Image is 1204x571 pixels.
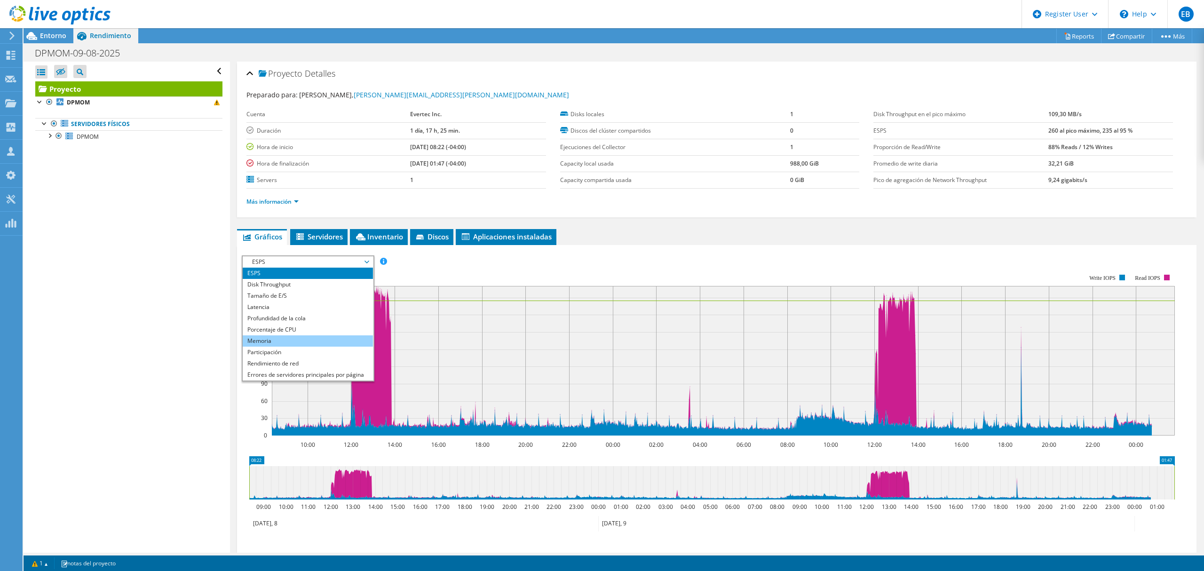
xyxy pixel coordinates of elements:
[949,503,963,511] text: 16:00
[790,143,793,151] b: 1
[243,358,373,369] li: Rendimiento de red
[435,503,450,511] text: 17:00
[649,441,664,449] text: 02:00
[867,441,882,449] text: 12:00
[1048,110,1082,118] b: 109,30 MB/s
[1083,503,1097,511] text: 22:00
[904,503,919,511] text: 14:00
[410,127,460,135] b: 1 día, 17 h, 25 min.
[301,503,316,511] text: 11:00
[35,81,222,96] a: Proyecto
[993,503,1008,511] text: 18:00
[1120,10,1128,18] svg: \n
[77,133,99,141] span: DPMOM
[324,503,338,511] text: 12:00
[247,256,368,268] span: ESPS
[35,118,222,130] a: Servidores físicos
[725,503,740,511] text: 06:00
[911,441,926,449] text: 14:00
[259,69,302,79] span: Proyecto
[410,110,442,118] b: Evertec Inc.
[31,48,135,58] h1: DPMOM-09-08-2025
[243,324,373,335] li: Porcentaje de CPU
[256,503,271,511] text: 09:00
[410,159,466,167] b: [DATE] 01:47 (-04:00)
[1101,29,1152,43] a: Compartir
[873,110,1048,119] label: Disk Throughput en el pico máximo
[518,441,533,449] text: 20:00
[1150,503,1164,511] text: 01:00
[1179,7,1194,22] span: EB
[748,503,762,511] text: 07:00
[636,503,650,511] text: 02:00
[737,441,751,449] text: 06:00
[431,441,446,449] text: 16:00
[243,335,373,347] li: Memoria
[815,503,829,511] text: 10:00
[954,441,969,449] text: 16:00
[971,503,986,511] text: 17:00
[591,503,606,511] text: 00:00
[355,232,403,241] span: Inventario
[614,503,628,511] text: 01:00
[246,175,410,185] label: Servers
[246,143,410,152] label: Hora de inicio
[547,503,561,511] text: 22:00
[242,232,282,241] span: Gráficos
[410,176,413,184] b: 1
[1085,441,1100,449] text: 22:00
[243,268,373,279] li: ESPS
[243,301,373,313] li: Latencia
[299,90,569,99] span: [PERSON_NAME],
[243,369,373,381] li: Errores de servidores principales por página
[368,503,383,511] text: 14:00
[390,503,405,511] text: 15:00
[415,232,449,241] span: Discos
[560,159,790,168] label: Capacity local usada
[40,31,66,40] span: Entorno
[25,557,55,569] a: 1
[1048,143,1113,151] b: 88% Reads / 12% Writes
[693,441,707,449] text: 04:00
[344,441,358,449] text: 12:00
[346,503,360,511] text: 13:00
[413,503,428,511] text: 16:00
[560,126,790,135] label: Discos del clúster compartidos
[873,126,1048,135] label: ESPS
[569,503,584,511] text: 23:00
[1152,29,1192,43] a: Más
[261,397,268,405] text: 60
[246,159,410,168] label: Hora de finalización
[1048,127,1133,135] b: 260 al pico máximo, 235 al 95 %
[1042,441,1056,449] text: 20:00
[475,441,490,449] text: 18:00
[1048,176,1087,184] b: 9,24 gigabits/s
[354,90,569,99] a: [PERSON_NAME][EMAIL_ADDRESS][PERSON_NAME][DOMAIN_NAME]
[458,503,472,511] text: 18:00
[1016,503,1030,511] text: 19:00
[790,159,819,167] b: 988,00 GiB
[90,31,131,40] span: Rendimiento
[560,110,790,119] label: Disks locales
[279,503,293,511] text: 10:00
[1135,275,1161,281] text: Read IOPS
[1061,503,1075,511] text: 21:00
[305,68,335,79] span: Detalles
[790,127,793,135] b: 0
[524,503,539,511] text: 21:00
[873,159,1048,168] label: Promedio de write diaria
[246,110,410,119] label: Cuenta
[1105,503,1120,511] text: 23:00
[1056,29,1101,43] a: Reports
[837,503,852,511] text: 11:00
[264,431,267,439] text: 0
[998,441,1013,449] text: 18:00
[1038,503,1053,511] text: 20:00
[295,232,343,241] span: Servidores
[780,441,795,449] text: 08:00
[246,90,298,99] label: Preparado para:
[560,143,790,152] label: Ejecuciones del Collector
[606,441,620,449] text: 00:00
[873,143,1048,152] label: Proporción de Read/Write
[681,503,695,511] text: 04:00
